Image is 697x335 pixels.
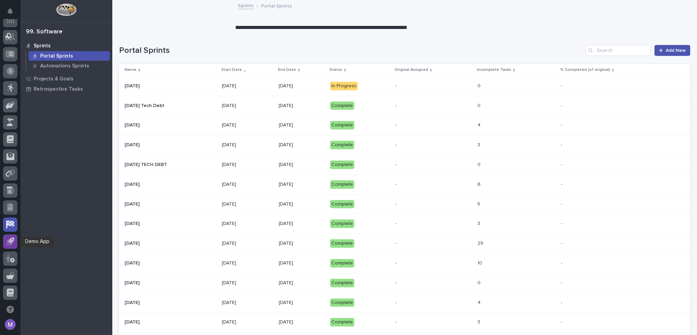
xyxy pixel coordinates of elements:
div: Past conversations [7,99,46,105]
div: Complete [330,318,354,326]
p: How can we help? [7,38,124,49]
p: - [561,299,564,306]
span: [DATE] [60,116,74,122]
div: Complete [330,180,354,189]
p: 29 [477,239,485,246]
p: - [561,279,564,286]
p: Status [329,66,342,74]
p: - [395,200,398,207]
a: Automations Sprints [26,61,112,71]
p: - [395,141,398,148]
p: 0 [477,82,482,89]
p: - [395,259,398,266]
p: Name [125,66,136,74]
div: Complete [330,141,354,149]
p: - [395,219,398,227]
p: [DATE] [125,239,141,246]
p: - [395,279,398,286]
div: Complete [330,102,354,110]
h1: Portal Sprints [119,46,583,56]
input: Search [586,45,650,56]
p: [DATE] [279,260,325,266]
tr: [DATE][DATE] [DATE][DATE]Complete-- 2929 -- [119,234,690,254]
p: - [395,318,398,325]
p: - [561,180,564,187]
tr: [DATE][DATE] [DATE][DATE]Complete-- 44 -- [119,116,690,135]
span: Help Docs [14,163,37,170]
div: Complete [330,259,354,268]
p: [DATE] [279,280,325,286]
div: Complete [330,219,354,228]
span: • [56,116,59,122]
tr: [DATE][DATE] [DATE][DATE]Complete-- 66 -- [119,174,690,194]
p: Incomplete Tasks [477,66,511,74]
p: [DATE] [125,299,141,306]
a: Sprints [20,41,112,51]
p: - [395,239,398,246]
img: 1736555164131-43832dd5-751b-4058-ba23-39d91318e5a0 [14,117,19,122]
img: 1736555164131-43832dd5-751b-4058-ba23-39d91318e5a0 [7,76,19,88]
p: - [395,82,398,89]
p: [DATE] [125,141,141,148]
button: Start new chat [116,78,124,86]
p: - [561,219,564,227]
div: Complete [330,161,354,169]
span: Pylon [68,180,82,185]
p: [DATE] [125,279,141,286]
p: [DATE] [279,201,325,207]
div: Notifications [9,8,17,19]
p: [DATE] [222,122,273,128]
p: [DATE] [222,201,273,207]
p: 3 [477,318,482,325]
p: Welcome 👋 [7,27,124,38]
p: 6 [477,180,482,187]
p: [DATE] [279,182,325,187]
p: 10 [477,259,484,266]
tr: [DATE][DATE] [DATE][DATE]Complete-- 33 -- [119,313,690,332]
button: See all [106,98,124,106]
p: [DATE] [222,162,273,168]
div: Complete [330,200,354,209]
tr: [DATE] Tech Debt[DATE] Tech Debt [DATE][DATE]Complete-- 00 -- [119,96,690,116]
span: • [56,135,59,140]
p: [DATE] [279,162,325,168]
div: Complete [330,279,354,287]
p: [DATE] [125,259,141,266]
p: - [561,259,564,266]
input: Clear [18,55,112,62]
p: [DATE] [222,260,273,266]
div: We're available if you need us! [23,82,86,88]
p: 0 [477,161,482,168]
p: [DATE] [222,182,273,187]
p: [DATE] [222,300,273,306]
p: 0 [477,102,482,109]
div: Complete [330,299,354,307]
p: 4 [477,299,482,306]
p: [DATE] [222,83,273,89]
tr: [DATE][DATE] [DATE][DATE]Complete-- 33 -- [119,135,690,155]
p: - [561,161,564,168]
p: Start Date [221,66,242,74]
p: - [561,318,564,325]
div: 📖 [7,164,12,169]
p: [DATE] [279,103,325,109]
p: - [561,200,564,207]
a: Powered byPylon [48,179,82,185]
p: Portal Sprints [40,53,73,59]
p: Sprints [34,43,51,49]
p: [DATE] [125,82,141,89]
tr: [DATE][DATE] [DATE][DATE]Complete-- 1010 -- [119,254,690,273]
img: Workspace Logo [56,3,76,16]
div: Complete [330,239,354,248]
p: [DATE] [222,142,273,148]
p: [DATE] [279,122,325,128]
span: [PERSON_NAME] [21,116,55,122]
tr: [DATE][DATE] [DATE][DATE]Complete-- 55 -- [119,194,690,214]
p: - [395,180,398,187]
a: Add New [654,45,690,56]
button: Notifications [3,4,17,18]
p: - [561,121,564,128]
div: In Progress [330,82,358,90]
p: End Date [278,66,296,74]
p: [DATE] Tech Debt [125,102,166,109]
